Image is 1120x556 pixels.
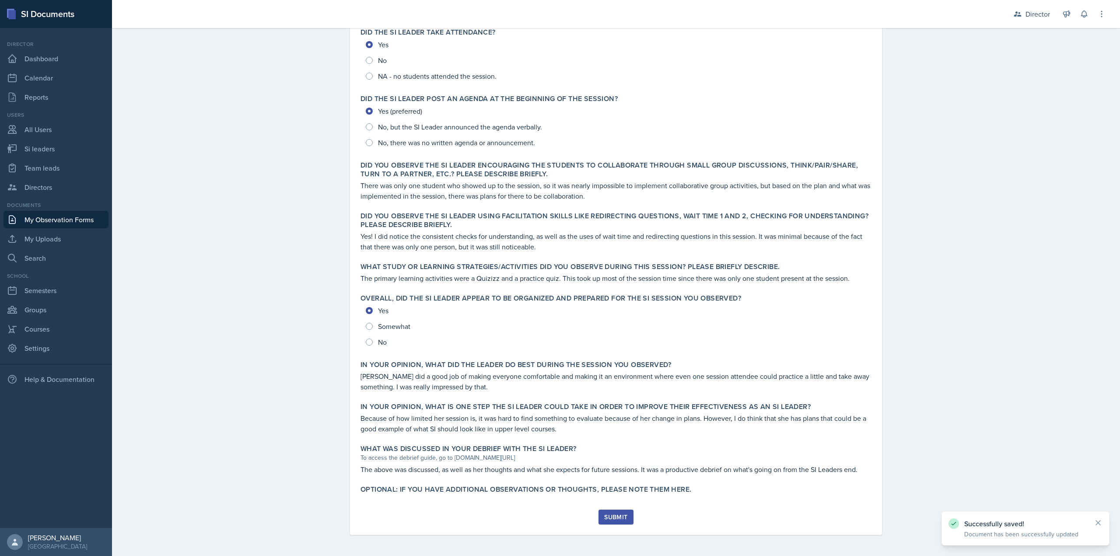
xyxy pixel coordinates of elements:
[604,514,627,521] div: Submit
[3,111,108,119] div: Users
[3,159,108,177] a: Team leads
[360,294,741,303] label: Overall, did the SI Leader appear to be organized and prepared for the SI Session you observed?
[3,230,108,248] a: My Uploads
[3,40,108,48] div: Director
[1025,9,1050,19] div: Director
[3,50,108,67] a: Dashboard
[3,140,108,157] a: Si leaders
[360,212,871,229] label: Did you observe the SI Leader using facilitation skills like redirecting questions, wait time 1 a...
[964,519,1087,528] p: Successfully saved!
[360,94,618,103] label: Did the SI Leader post an agenda at the beginning of the session?
[360,444,577,453] label: What was discussed in your debrief with the SI Leader?
[3,69,108,87] a: Calendar
[360,262,780,271] label: What study or learning strategies/activities did you observe during this session? Please briefly ...
[3,339,108,357] a: Settings
[3,320,108,338] a: Courses
[3,201,108,209] div: Documents
[360,161,871,178] label: Did you observe the SI Leader encouraging the students to collaborate through small group discuss...
[360,402,811,411] label: In your opinion, what is ONE step the SI Leader could take in order to improve their effectivenes...
[360,180,871,201] p: There was only one student who showed up to the session, so it was nearly impossible to implement...
[360,464,871,475] p: The above was discussed, as well as her thoughts and what she expects for future sessions. It was...
[28,533,87,542] div: [PERSON_NAME]
[3,211,108,228] a: My Observation Forms
[28,542,87,551] div: [GEOGRAPHIC_DATA]
[360,453,871,462] div: To access the debrief guide, go to [DOMAIN_NAME][URL]
[360,360,672,369] label: In your opinion, what did the leader do BEST during the session you observed?
[360,273,871,283] p: The primary learning activities were a Quizizz and a practice quiz. This took up most of the sess...
[3,272,108,280] div: School
[3,301,108,318] a: Groups
[360,28,496,37] label: Did the SI Leader take attendance?
[360,413,871,434] p: Because of how limited her session is, it was hard to find something to evaluate because of her c...
[3,121,108,138] a: All Users
[964,530,1087,539] p: Document has been successfully updated
[360,371,871,392] p: [PERSON_NAME] did a good job of making everyone comfortable and making it an environment where ev...
[3,282,108,299] a: Semesters
[360,485,691,494] label: Optional: If you have additional observations or thoughts, please note them here.
[3,249,108,267] a: Search
[3,88,108,106] a: Reports
[3,178,108,196] a: Directors
[360,231,871,252] p: Yes! I did notice the consistent checks for understanding, as well as the uses of wait time and r...
[598,510,633,525] button: Submit
[3,371,108,388] div: Help & Documentation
